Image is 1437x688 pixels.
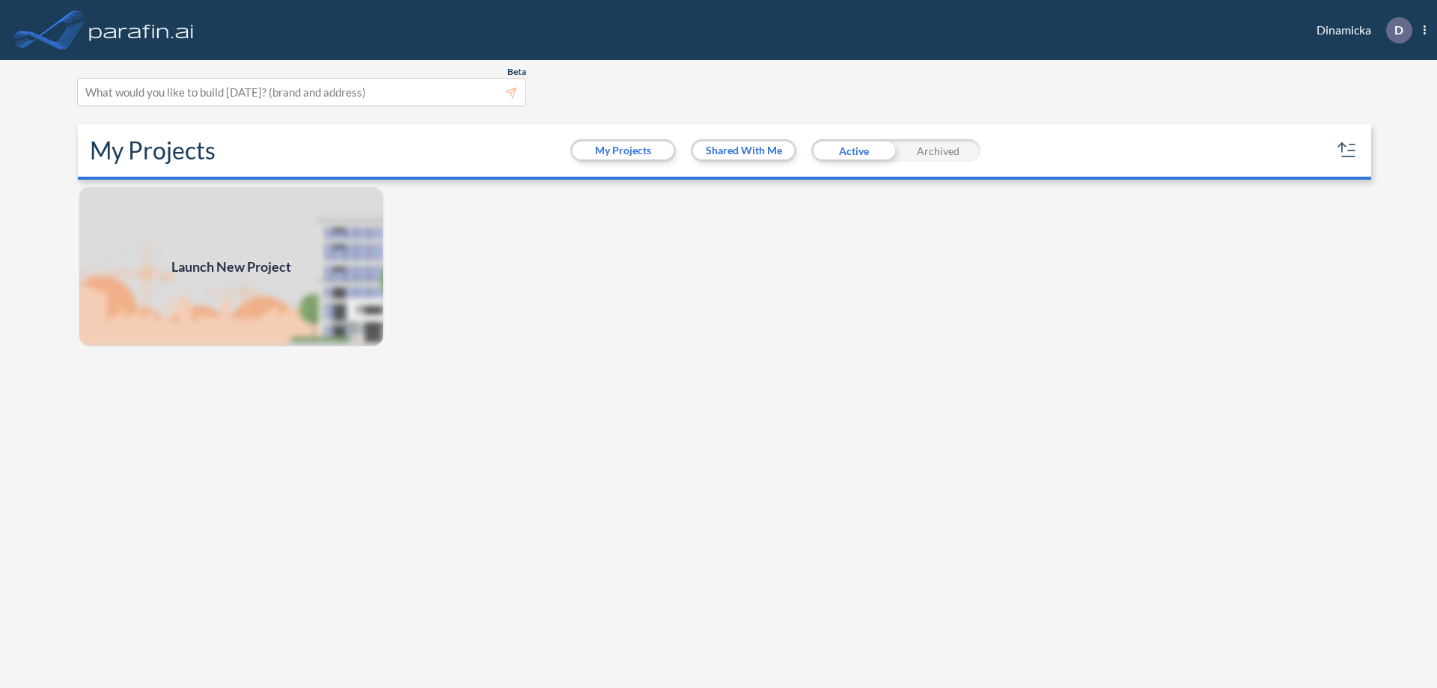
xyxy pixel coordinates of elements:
[78,186,385,347] a: Launch New Project
[1394,23,1403,37] p: D
[693,141,794,159] button: Shared With Me
[90,136,216,165] h2: My Projects
[1294,17,1426,43] div: Dinamicka
[507,66,526,78] span: Beta
[811,139,896,162] div: Active
[86,15,197,45] img: logo
[171,257,291,277] span: Launch New Project
[1335,138,1359,162] button: sort
[573,141,674,159] button: My Projects
[896,139,980,162] div: Archived
[78,186,385,347] img: add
